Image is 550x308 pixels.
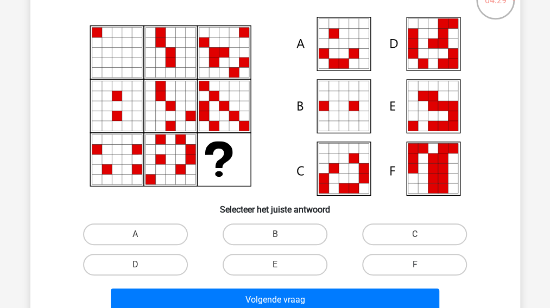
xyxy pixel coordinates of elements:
label: B [223,223,327,245]
label: D [83,254,188,275]
label: E [223,254,327,275]
label: C [362,223,467,245]
h6: Selecteer het juiste antwoord [48,196,503,215]
label: F [362,254,467,275]
label: A [83,223,188,245]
